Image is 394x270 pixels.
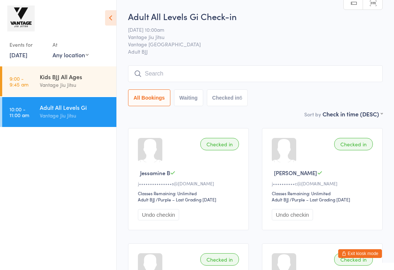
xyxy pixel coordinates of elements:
[7,5,35,31] img: Vantage Jiu Jitsu
[138,196,155,202] div: Adult BJJ
[334,138,373,150] div: Checked in
[272,209,313,220] button: Undo checkin
[128,26,371,33] span: [DATE] 10:00am
[207,89,248,106] button: Checked in6
[272,180,375,186] div: j••••••••••c@[DOMAIN_NAME]
[239,95,242,101] div: 6
[2,97,116,127] a: 10:00 -11:00 amAdult All Levels GiVantage Jiu Jitsu
[304,111,321,118] label: Sort by
[40,81,110,89] div: Vantage Jiu Jitsu
[40,103,110,111] div: Adult All Levels Gi
[272,190,375,196] div: Classes Remaining: Unlimited
[128,10,383,22] h2: Adult All Levels Gi Check-in
[53,51,89,59] div: Any location
[40,111,110,120] div: Vantage Jiu Jitsu
[2,66,116,96] a: 9:00 -9:45 amKids BJJ All AgesVantage Jiu Jitsu
[200,138,239,150] div: Checked in
[174,89,203,106] button: Waiting
[274,169,317,177] span: [PERSON_NAME]
[53,39,89,51] div: At
[138,190,241,196] div: Classes Remaining: Unlimited
[128,48,383,55] span: Adult BJJ
[9,76,28,87] time: 9:00 - 9:45 am
[200,253,239,266] div: Checked in
[128,40,371,48] span: Vantage [GEOGRAPHIC_DATA]
[128,65,383,82] input: Search
[272,196,289,202] div: Adult BJJ
[138,209,179,220] button: Undo checkin
[40,73,110,81] div: Kids BJJ All Ages
[9,51,27,59] a: [DATE]
[9,106,29,118] time: 10:00 - 11:00 am
[128,89,170,106] button: All Bookings
[322,110,383,118] div: Check in time (DESC)
[338,249,382,258] button: Exit kiosk mode
[334,253,373,266] div: Checked in
[128,33,371,40] span: Vantage Jiu Jitsu
[290,196,350,202] span: / Purple – Last Grading [DATE]
[156,196,216,202] span: / Purple – Last Grading [DATE]
[140,169,170,177] span: Jessamine B
[138,180,241,186] div: j•••••••••••••••s@[DOMAIN_NAME]
[9,39,45,51] div: Events for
